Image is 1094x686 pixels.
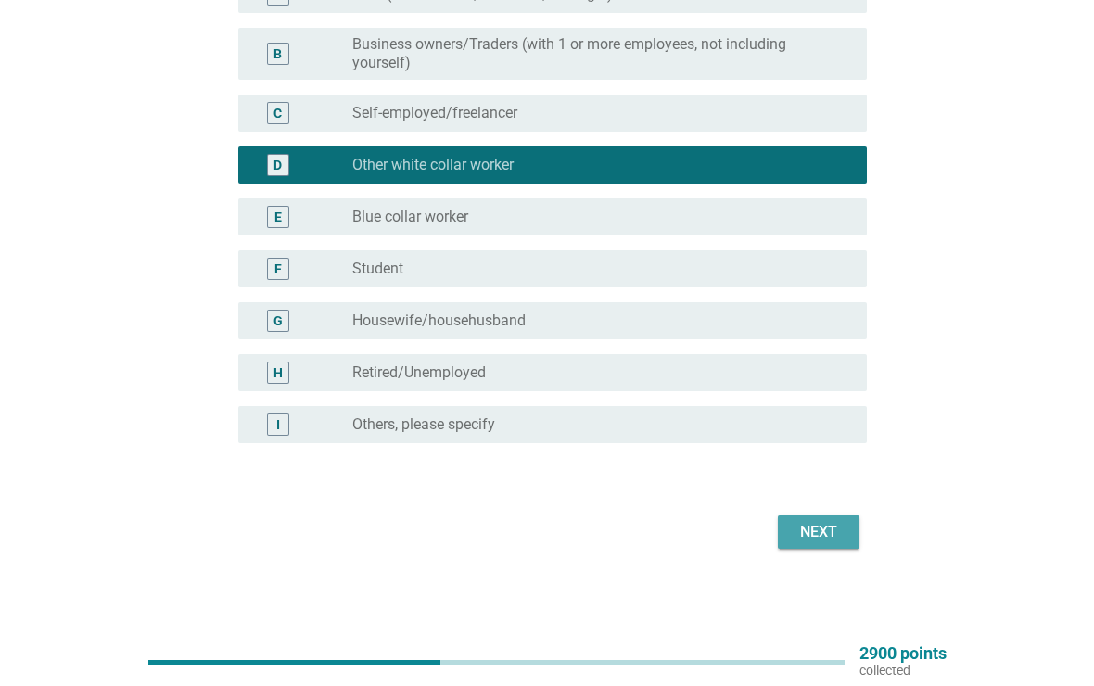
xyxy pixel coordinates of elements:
p: 2900 points [859,645,947,662]
label: Business owners/Traders (with 1 or more employees, not including yourself) [352,35,837,72]
label: Housewife/househusband [352,311,526,330]
div: C [273,104,282,123]
div: H [273,363,283,383]
label: Self-employed/freelancer [352,104,517,122]
div: F [274,260,282,279]
div: D [273,156,282,175]
label: Retired/Unemployed [352,363,486,382]
button: Next [778,515,859,549]
div: I [276,415,280,435]
label: Other white collar worker [352,156,514,174]
label: Others, please specify [352,415,495,434]
div: Next [793,521,845,543]
label: Blue collar worker [352,208,468,226]
p: collected [859,662,947,679]
div: E [274,208,282,227]
div: G [273,311,283,331]
label: Student [352,260,403,278]
div: B [273,44,282,64]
